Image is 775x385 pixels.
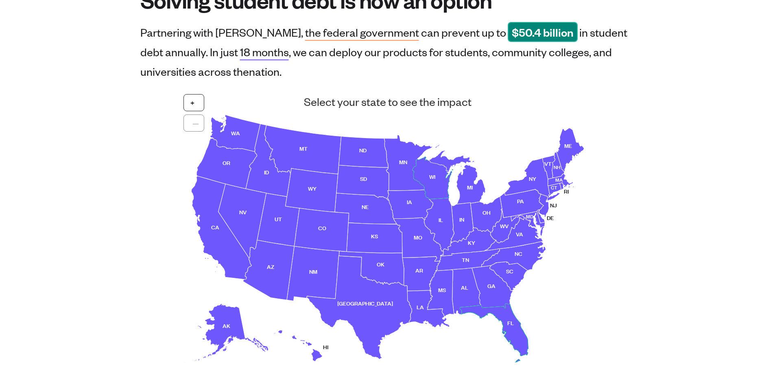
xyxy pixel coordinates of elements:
span: 18 months [240,45,289,59]
span: $ 50.4 billion [508,22,578,42]
text: IL [439,215,443,224]
text: PA [517,196,524,205]
text: VA [516,229,523,238]
text: KY [468,238,475,246]
text: ME [564,141,572,150]
text: OR [223,158,230,167]
text: WI [429,172,435,180]
text: NY [529,174,536,183]
text: VT [544,159,552,167]
text: HI [323,342,328,351]
text: TN [462,255,469,264]
span: the federal government [305,25,419,39]
text: NM [309,267,317,275]
h2: Partnering with [PERSON_NAME], can prevent up to in student debt annually. In just , we can deplo... [140,25,627,78]
text: UT [275,215,282,223]
text: [GEOGRAPHIC_DATA] [337,299,393,307]
text: LA [417,302,424,311]
text: MA [555,175,563,183]
text: IA [407,197,412,206]
h3: Select your state to see the impact [183,94,592,109]
text: ID [264,167,269,176]
text: SD [360,174,367,183]
text: OH [482,208,491,216]
text: RI [564,187,569,195]
text: KS [371,231,378,240]
text: MO [414,233,422,241]
text: GA [487,281,496,290]
text: MS [438,285,446,294]
text: AR [415,266,423,274]
text: OK [377,260,384,268]
text: CA [211,222,219,231]
button: + [183,94,204,111]
text: NE [362,202,369,211]
text: AK [223,321,230,330]
text: NJ [550,200,557,209]
text: NV [239,207,247,216]
text: DE [547,213,554,222]
text: NH [554,163,560,171]
text: CT [551,183,557,191]
text: WV [500,221,509,230]
text: ND [359,145,367,154]
button: — [183,114,204,132]
text: AZ [267,262,274,271]
text: MT [299,144,308,152]
text: MI [467,183,473,191]
text: NC [515,249,522,257]
text: WA [231,128,240,137]
text: MN [399,157,407,166]
text: SC [506,266,513,275]
text: CO [318,223,326,232]
text: IN [460,215,465,223]
text: WY [308,184,317,192]
text: AL [461,283,468,292]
